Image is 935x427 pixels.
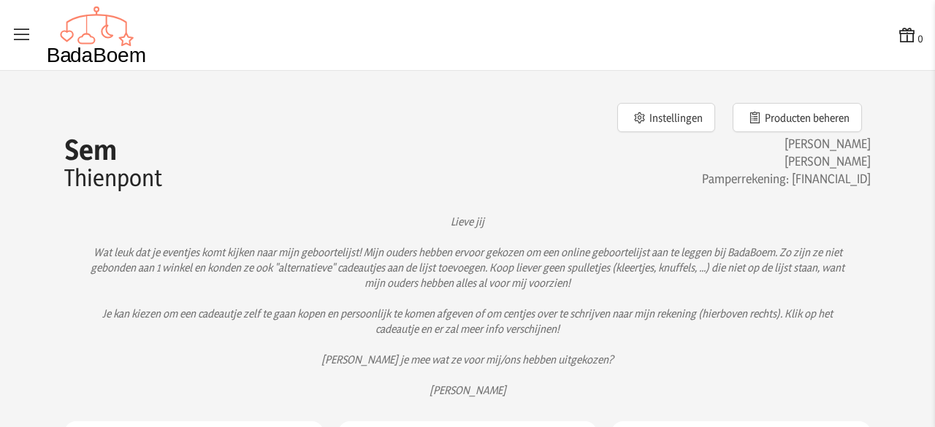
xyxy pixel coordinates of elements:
[897,25,923,46] button: 0
[467,153,871,170] h3: [PERSON_NAME]
[467,135,871,153] h3: [PERSON_NAME]
[88,214,847,398] p: Lieve jij Wat leuk dat je eventjes komt kijken naar mijn geboortelijst! Mijn ouders hebben ervoor...
[47,6,147,64] img: Badaboem
[733,103,862,132] button: Producten beheren
[64,164,467,191] p: Thienpont
[467,170,871,188] h3: Pamperrekening: [FINANCIAL_ID]
[64,135,467,164] p: Sem
[617,103,715,132] button: Instellingen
